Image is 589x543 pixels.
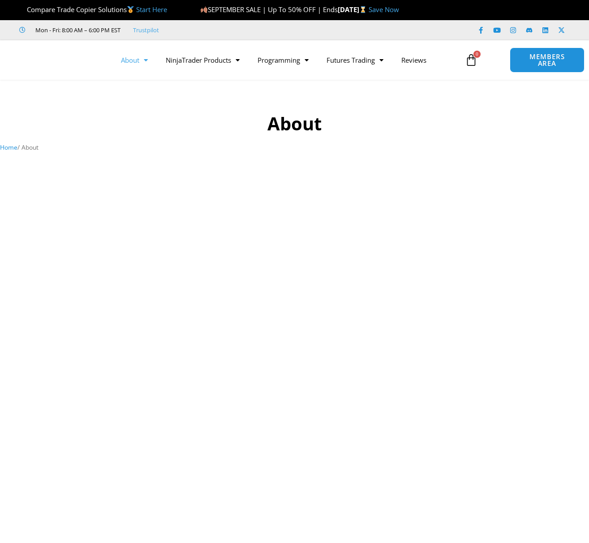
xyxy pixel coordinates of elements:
[451,47,491,73] a: 0
[200,5,338,14] span: SEPTEMBER SALE | Up To 50% OFF | Ends
[33,25,120,35] span: Mon - Fri: 8:00 AM – 6:00 PM EST
[157,50,249,70] a: NinjaTrader Products
[473,51,481,58] span: 0
[19,5,167,14] span: Compare Trade Copier Solutions
[510,47,585,73] a: MEMBERS AREA
[392,50,435,70] a: Reviews
[136,5,167,14] a: Start Here
[10,44,107,76] img: LogoAI | Affordable Indicators – NinjaTrader
[338,5,369,14] strong: [DATE]
[133,25,159,35] a: Trustpilot
[360,6,366,13] img: ⌛
[249,50,318,70] a: Programming
[127,6,134,13] img: 🥇
[112,50,460,70] nav: Menu
[201,6,207,13] img: 🍂
[112,50,157,70] a: About
[519,53,575,67] span: MEMBERS AREA
[20,6,26,13] img: 🏆
[318,50,392,70] a: Futures Trading
[369,5,399,14] a: Save Now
